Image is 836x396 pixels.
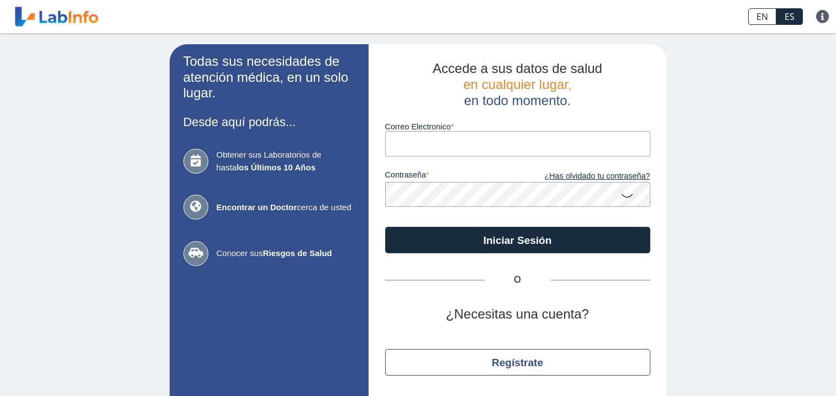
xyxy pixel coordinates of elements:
b: Encontrar un Doctor [217,202,297,212]
span: Accede a sus datos de salud [433,61,602,76]
h2: ¿Necesitas una cuenta? [385,306,650,322]
a: ¿Has olvidado tu contraseña? [518,170,650,183]
h2: Todas sus necesidades de atención médica, en un solo lugar. [183,54,355,101]
b: Riesgos de Salud [263,248,332,258]
button: Regístrate [385,349,650,376]
span: Conocer sus [217,247,355,260]
span: Obtener sus Laboratorios de hasta [217,149,355,174]
button: Iniciar Sesión [385,227,650,253]
h3: Desde aquí podrás... [183,115,355,129]
a: ES [776,8,803,25]
span: cerca de usted [217,201,355,214]
span: en cualquier lugar, [463,77,571,92]
span: O [485,273,551,286]
b: los Últimos 10 Años [236,163,316,172]
a: EN [748,8,776,25]
label: Correo Electronico [385,122,650,131]
span: en todo momento. [464,93,571,108]
label: contraseña [385,170,518,183]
